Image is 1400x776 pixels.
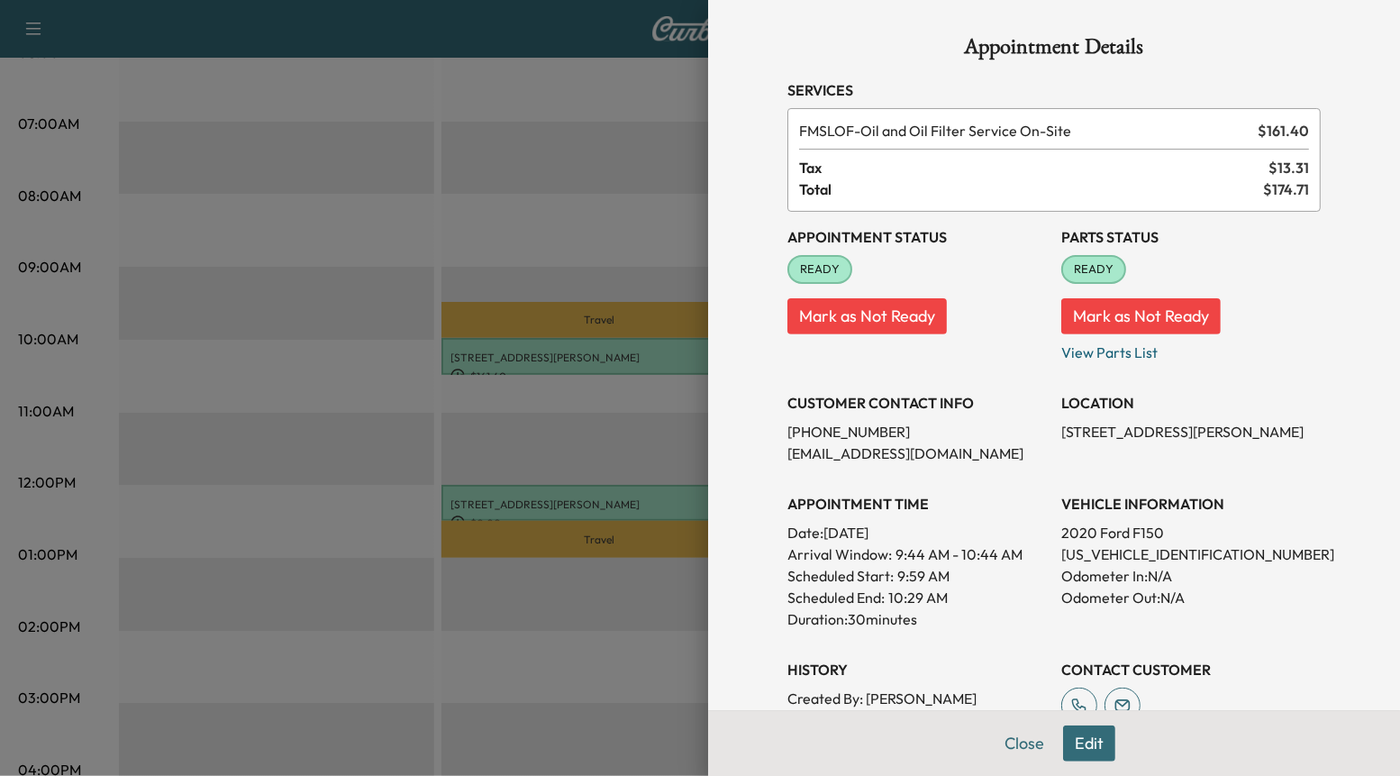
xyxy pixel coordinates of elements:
[1063,260,1124,278] span: READY
[799,178,1263,200] span: Total
[1061,522,1321,543] p: 2020 Ford F150
[787,493,1047,515] h3: APPOINTMENT TIME
[1061,421,1321,443] p: [STREET_ADDRESS][PERSON_NAME]
[895,543,1023,565] span: 9:44 AM - 10:44 AM
[787,565,894,587] p: Scheduled Start:
[787,392,1047,414] h3: CUSTOMER CONTACT INFO
[1061,392,1321,414] h3: LOCATION
[1268,157,1309,178] span: $ 13.31
[888,587,948,608] p: 10:29 AM
[787,543,1047,565] p: Arrival Window:
[787,443,1047,464] p: [EMAIL_ADDRESS][DOMAIN_NAME]
[1063,726,1115,762] button: Edit
[993,726,1056,762] button: Close
[787,298,947,334] button: Mark as Not Ready
[897,565,950,587] p: 9:59 AM
[1061,565,1321,587] p: Odometer In: N/A
[789,260,850,278] span: READY
[787,608,1047,630] p: Duration: 30 minutes
[799,157,1268,178] span: Tax
[787,709,1047,731] p: Created At : [DATE] 8:22:01 AM
[1061,334,1321,363] p: View Parts List
[787,688,1047,709] p: Created By : [PERSON_NAME]
[787,659,1047,680] h3: History
[799,120,1250,142] span: Oil and Oil Filter Service On-Site
[787,587,885,608] p: Scheduled End:
[1061,659,1321,680] h3: CONTACT CUSTOMER
[787,36,1321,65] h1: Appointment Details
[1061,543,1321,565] p: [US_VEHICLE_IDENTIFICATION_NUMBER]
[787,522,1047,543] p: Date: [DATE]
[787,79,1321,101] h3: Services
[787,226,1047,248] h3: Appointment Status
[1061,298,1221,334] button: Mark as Not Ready
[1061,226,1321,248] h3: Parts Status
[787,421,1047,443] p: [PHONE_NUMBER]
[1263,178,1309,200] span: $ 174.71
[1061,587,1321,608] p: Odometer Out: N/A
[1258,120,1309,142] span: $ 161.40
[1061,493,1321,515] h3: VEHICLE INFORMATION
